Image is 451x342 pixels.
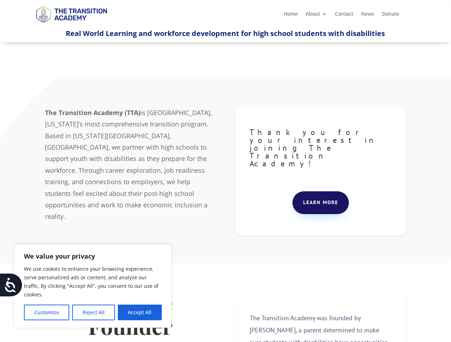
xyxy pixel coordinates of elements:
a: Contact [335,11,353,19]
button: Accept All [118,305,162,320]
a: News [361,11,374,19]
p: We use cookies to enhance your browsing experience, serve personalized ads or content, and analyz... [24,265,162,299]
a: Home [284,11,298,19]
a: About [306,11,327,19]
p: We value your privacy [24,252,162,260]
span: Real World Learning and workforce development for high school students with disabilities [66,28,385,38]
a: Donate [382,11,399,19]
span: Thank you for your interest in joining The Transition Academy! [250,127,379,169]
a: Learn more [292,191,349,214]
a: Logo-Noticias [33,21,110,28]
b: The Transition Academy (TTA) [45,108,140,117]
button: Reject All [72,305,115,320]
button: Customize [24,305,69,320]
img: TTA Brand_TTA Primary Logo_Horizontal_Light BG [33,1,110,27]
